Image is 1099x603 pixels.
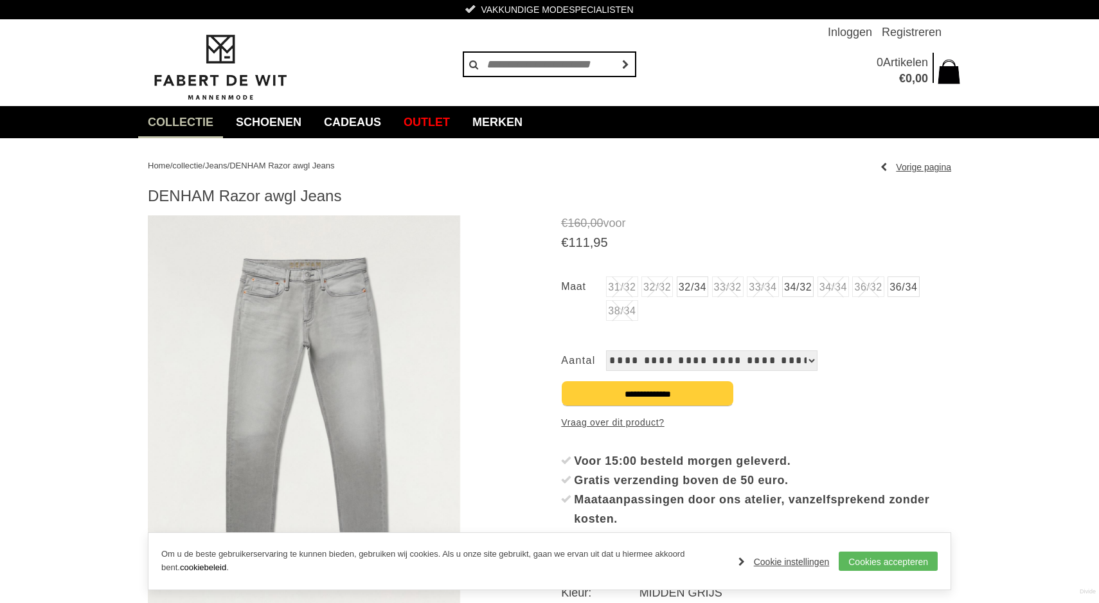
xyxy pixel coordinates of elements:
div: Voor 15:00 besteld morgen geleverd. [574,451,951,471]
a: Inloggen [828,19,872,45]
dt: Kleur: [561,585,639,600]
span: 0 [877,56,883,69]
h1: DENHAM Razor awgl Jeans [148,186,951,206]
span: 95 [593,235,607,249]
dd: MIDDEN GRIJS [639,585,951,600]
span: 111 [568,235,589,249]
a: 36/34 [888,276,919,297]
span: 00 [590,217,603,230]
span: / [202,161,205,170]
li: Maataanpassingen door ons atelier, vanzelfsprekend zonder kosten. [561,490,951,528]
span: € [561,217,567,230]
a: cookiebeleid [180,562,226,572]
a: Merken [463,106,532,138]
span: / [228,161,230,170]
img: Fabert de Wit [148,33,292,102]
span: voor [561,215,951,231]
span: , [587,217,590,230]
a: Jeans [205,161,228,170]
a: Vorige pagina [880,157,951,177]
span: € [561,235,568,249]
ul: Maat [561,276,951,325]
a: 34/32 [782,276,814,297]
a: 32/34 [677,276,708,297]
span: 160 [567,217,587,230]
a: Cookies accepteren [839,552,938,571]
p: Om u de beste gebruikerservaring te kunnen bieden, gebruiken wij cookies. Als u onze site gebruik... [161,548,726,575]
a: Cadeaus [314,106,391,138]
a: Registreren [882,19,942,45]
a: collectie [172,161,202,170]
a: DENHAM Razor awgl Jeans [229,161,334,170]
a: Cookie instellingen [738,552,830,571]
span: , [912,72,915,85]
span: , [590,235,594,249]
label: Aantal [561,350,606,371]
a: collectie [138,106,223,138]
a: Schoenen [226,106,311,138]
span: 0 [906,72,912,85]
a: Home [148,161,170,170]
a: Vraag over dit product? [561,413,664,432]
a: Outlet [394,106,460,138]
span: Artikelen [883,56,928,69]
span: 00 [915,72,928,85]
div: Gratis verzending boven de 50 euro. [574,471,951,490]
span: / [170,161,173,170]
span: € [899,72,906,85]
a: Divide [1080,584,1096,600]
